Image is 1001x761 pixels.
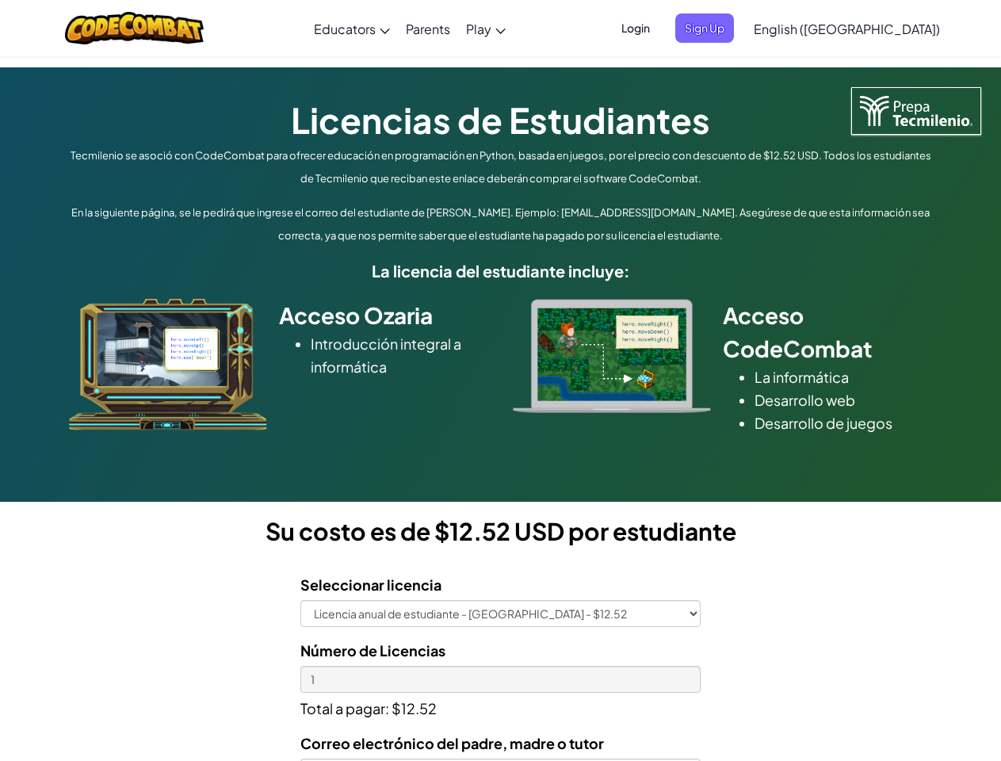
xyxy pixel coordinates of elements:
[754,21,940,37] span: English ([GEOGRAPHIC_DATA])
[65,201,937,247] p: En la siguiente página, se le pedirá que ingrese el correo del estudiante de [PERSON_NAME]. Ejemp...
[279,299,489,332] h2: Acceso Ozaria
[65,95,937,144] h1: Licencias de Estudiantes
[300,693,701,720] p: Total a pagar: $12.52
[513,299,711,413] img: type_real_code.png
[612,13,659,43] button: Login
[675,13,734,43] button: Sign Up
[458,7,514,50] a: Play
[65,258,937,283] h5: La licencia del estudiante incluye:
[755,411,933,434] li: Desarrollo de juegos
[755,388,933,411] li: Desarrollo web
[65,12,204,44] img: CodeCombat logo
[466,21,491,37] span: Play
[746,7,948,50] a: English ([GEOGRAPHIC_DATA])
[306,7,398,50] a: Educators
[65,144,937,190] p: Tecmilenio se asoció con CodeCombat para ofrecer educación en programación en Python, basada en j...
[300,573,441,596] label: Seleccionar licencia
[300,732,604,755] label: Correo electrónico del padre, madre o tutor
[311,332,489,378] li: Introducción integral a informática
[69,299,267,430] img: ozaria_acodus.png
[300,639,445,662] label: Número de Licencias
[851,87,981,135] img: Tecmilenio logo
[723,299,933,365] h2: Acceso CodeCombat
[755,365,933,388] li: La informática
[398,7,458,50] a: Parents
[314,21,376,37] span: Educators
